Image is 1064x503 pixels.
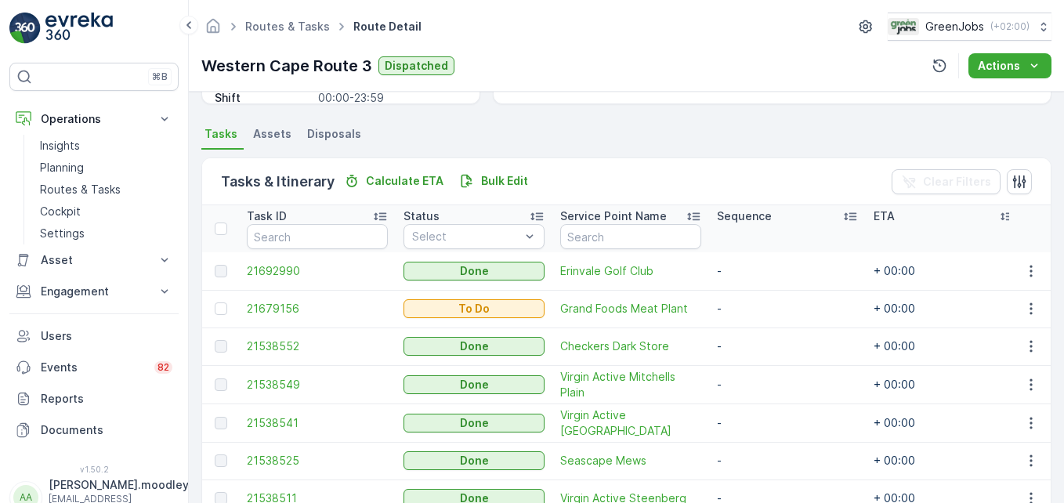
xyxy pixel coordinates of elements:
img: Green_Jobs_Logo.png [888,18,919,35]
td: + 00:00 [866,442,1022,479]
button: Done [404,262,545,280]
p: Engagement [41,284,147,299]
span: 21538541 [247,415,388,431]
a: Users [9,320,179,352]
div: Toggle Row Selected [215,417,227,429]
span: Tasks [204,126,237,142]
p: GreenJobs [925,19,984,34]
p: Done [460,415,489,431]
div: Toggle Row Selected [215,378,227,391]
a: Erinvale Golf Club [560,263,701,279]
td: - [709,290,866,327]
button: Operations [9,103,179,135]
a: 21538549 [247,377,388,393]
span: Disposals [307,126,361,142]
div: Toggle Row Selected [215,302,227,315]
p: Actions [978,58,1020,74]
a: 21679156 [247,301,388,317]
p: Service Point Name [560,208,667,224]
p: ⌘B [152,71,168,83]
p: Done [460,453,489,469]
p: [PERSON_NAME].moodley [49,477,189,493]
button: Done [404,414,545,432]
td: - [709,327,866,365]
p: Dispatched [385,58,448,74]
span: Route Detail [350,19,425,34]
p: Calculate ETA [366,173,443,189]
p: Task ID [247,208,287,224]
p: Settings [40,226,85,241]
a: Cockpit [34,201,179,223]
td: + 00:00 [866,290,1022,327]
img: logo [9,13,41,44]
p: 82 [157,361,169,374]
a: Virgin Active Sun Valley [560,407,701,439]
button: Done [404,451,545,470]
button: Engagement [9,276,179,307]
p: Asset [41,252,147,268]
a: Events82 [9,352,179,383]
p: 00:00-23:59 [318,90,464,106]
td: + 00:00 [866,252,1022,290]
a: 21538525 [247,453,388,469]
td: - [709,252,866,290]
p: ( +02:00 ) [990,20,1030,33]
a: Settings [34,223,179,244]
td: - [709,403,866,442]
p: Status [404,208,440,224]
input: Search [247,224,388,249]
a: Insights [34,135,179,157]
button: Done [404,337,545,356]
p: Clear Filters [923,174,991,190]
a: Checkers Dark Store [560,338,701,354]
span: 21692990 [247,263,388,279]
span: Assets [253,126,291,142]
td: + 00:00 [866,327,1022,365]
p: Cockpit [40,204,81,219]
p: Done [460,338,489,354]
a: Routes & Tasks [245,20,330,33]
button: GreenJobs(+02:00) [888,13,1051,41]
a: Homepage [204,24,222,37]
div: Toggle Row Selected [215,454,227,467]
span: v 1.50.2 [9,465,179,474]
p: Routes & Tasks [40,182,121,197]
button: Asset [9,244,179,276]
p: Western Cape Route 3 [201,54,372,78]
td: - [709,442,866,479]
p: Sequence [717,208,772,224]
p: Reports [41,391,172,407]
p: Users [41,328,172,344]
p: To Do [458,301,490,317]
a: Reports [9,383,179,414]
button: Dispatched [378,56,454,75]
input: Search [560,224,701,249]
a: Virgin Active Mitchells Plain [560,369,701,400]
div: Toggle Row Selected [215,340,227,353]
a: 21538552 [247,338,388,354]
p: ETA [874,208,895,224]
button: Actions [968,53,1051,78]
p: Done [460,263,489,279]
button: Bulk Edit [453,172,534,190]
button: Done [404,375,545,394]
p: Insights [40,138,80,154]
a: Seascape Mews [560,453,701,469]
div: Toggle Row Selected [215,265,227,277]
p: Tasks & Itinerary [221,171,335,193]
p: Events [41,360,145,375]
button: Clear Filters [892,169,1001,194]
td: + 00:00 [866,403,1022,442]
a: Grand Foods Meat Plant [560,301,701,317]
button: Calculate ETA [338,172,450,190]
button: To Do [404,299,545,318]
a: Planning [34,157,179,179]
td: + 00:00 [866,365,1022,403]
